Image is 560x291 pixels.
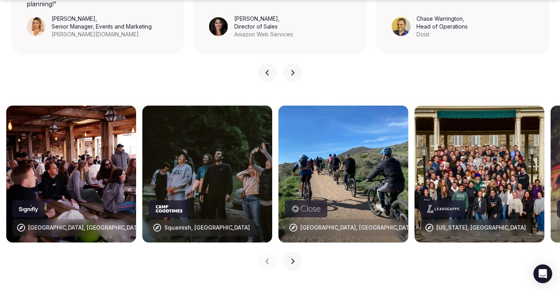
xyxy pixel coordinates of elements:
[436,224,526,232] div: [US_STATE], [GEOGRAPHIC_DATA]
[19,205,38,213] svg: Signify company logo
[142,106,272,242] img: Squamish, Canada
[234,15,278,22] cite: [PERSON_NAME]
[52,31,152,38] div: [PERSON_NAME][DOMAIN_NAME]
[52,15,95,22] cite: [PERSON_NAME]
[278,106,408,242] img: Lombardy, Italy
[415,106,544,242] img: New York, USA
[28,224,142,232] div: [GEOGRAPHIC_DATA], [GEOGRAPHIC_DATA]
[234,15,293,38] figcaption: ,
[416,15,468,38] figcaption: ,
[416,15,463,22] cite: Chase Warrington
[234,31,293,38] div: Amazon Web Services
[391,17,410,36] img: Chase Warrington
[52,15,152,38] figcaption: ,
[52,23,152,31] div: Senior Manager, Events and Marketing
[234,23,293,31] div: Director of Sales
[427,205,459,213] svg: LeagueApps company logo
[533,264,552,283] div: Open Intercom Messenger
[209,17,228,36] img: Sonia Singh
[6,106,136,242] img: Alentejo, Portugal
[300,224,415,232] div: [GEOGRAPHIC_DATA], [GEOGRAPHIC_DATA]
[27,17,45,36] img: Triana Jewell-Lujan
[164,224,250,232] div: Squamish, [GEOGRAPHIC_DATA]
[416,23,468,31] div: Head of Operations
[416,31,468,38] div: Doist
